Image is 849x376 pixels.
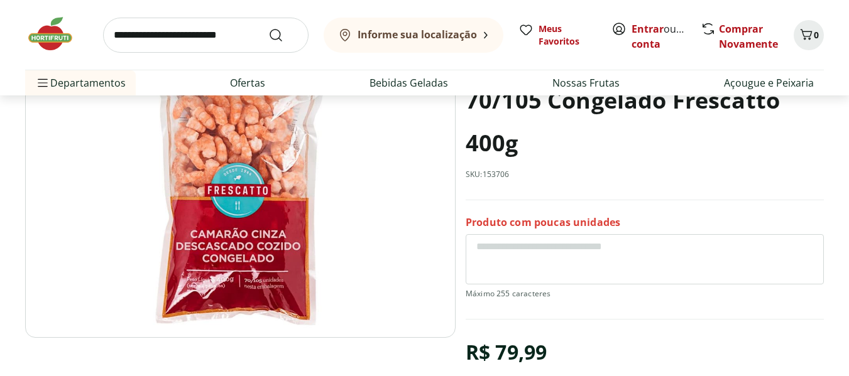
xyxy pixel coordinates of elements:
[35,68,126,98] span: Departamentos
[370,75,448,90] a: Bebidas Geladas
[466,335,547,370] div: R$ 79,99
[552,75,620,90] a: Nossas Frutas
[518,23,596,48] a: Meus Favoritos
[724,75,814,90] a: Açougue e Peixaria
[814,29,819,41] span: 0
[539,23,596,48] span: Meus Favoritos
[466,169,510,180] p: SKU: 153706
[466,36,824,164] h1: Camarão Cinza Descascado 70/105 Congelado Frescatto 400g
[719,22,778,51] a: Comprar Novamente
[632,22,664,36] a: Entrar
[25,15,88,53] img: Hortifruti
[324,18,503,53] button: Informe sua localização
[794,20,824,50] button: Carrinho
[103,18,309,53] input: search
[466,215,620,229] p: Produto com poucas unidades
[632,21,687,51] span: ou
[358,28,477,41] b: Informe sua localização
[25,36,456,338] img: Image
[268,28,299,43] button: Submit Search
[632,22,701,51] a: Criar conta
[230,75,265,90] a: Ofertas
[35,68,50,98] button: Menu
